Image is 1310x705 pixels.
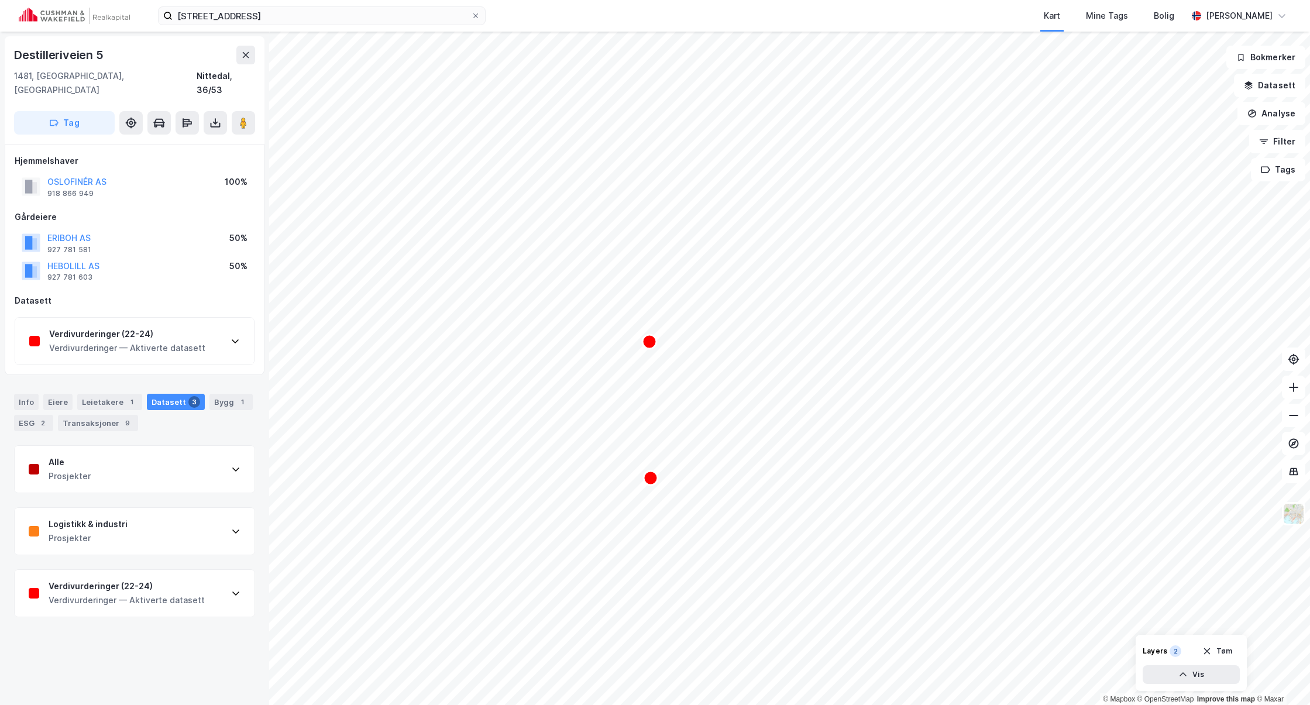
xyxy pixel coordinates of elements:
div: Kontrollprogram for chat [1251,649,1310,705]
div: Bolig [1154,9,1174,23]
a: OpenStreetMap [1137,695,1194,703]
div: Verdivurderinger — Aktiverte datasett [49,341,205,355]
div: 918 866 949 [47,189,94,198]
div: Eiere [43,394,73,410]
div: 1 [126,396,137,408]
div: Destilleriveien 5 [14,46,106,64]
div: 100% [225,175,247,189]
button: Filter [1249,130,1305,153]
div: Datasett [147,394,205,410]
button: Bokmerker [1226,46,1305,69]
div: Verdivurderinger — Aktiverte datasett [49,593,205,607]
div: Prosjekter [49,531,128,545]
div: Layers [1143,646,1167,656]
input: Søk på adresse, matrikkel, gårdeiere, leietakere eller personer [173,7,471,25]
div: Nittedal, 36/53 [197,69,255,97]
button: Datasett [1234,74,1305,97]
div: 1 [236,396,248,408]
div: Mine Tags [1086,9,1128,23]
div: 927 781 603 [47,273,92,282]
iframe: Chat Widget [1251,649,1310,705]
div: Verdivurderinger (22-24) [49,579,205,593]
button: Tags [1251,158,1305,181]
img: cushman-wakefield-realkapital-logo.202ea83816669bd177139c58696a8fa1.svg [19,8,130,24]
div: Hjemmelshaver [15,154,255,168]
div: Bygg [209,394,253,410]
div: Prosjekter [49,469,91,483]
div: Alle [49,455,91,469]
div: Kart [1044,9,1060,23]
div: Transaksjoner [58,415,138,431]
div: Map marker [644,471,658,485]
div: Map marker [642,335,656,349]
div: ESG [14,415,53,431]
button: Tøm [1195,642,1240,661]
a: Mapbox [1103,695,1135,703]
div: Verdivurderinger (22-24) [49,327,205,341]
button: Vis [1143,665,1240,684]
div: 1481, [GEOGRAPHIC_DATA], [GEOGRAPHIC_DATA] [14,69,197,97]
div: 50% [229,259,247,273]
div: Leietakere [77,394,142,410]
button: Tag [14,111,115,135]
div: Gårdeiere [15,210,255,224]
div: Datasett [15,294,255,308]
button: Analyse [1237,102,1305,125]
img: Z [1283,503,1305,525]
div: 2 [1170,645,1181,657]
div: 9 [122,417,133,429]
div: 2 [37,417,49,429]
div: 927 781 581 [47,245,91,255]
div: Info [14,394,39,410]
div: 3 [188,396,200,408]
a: Improve this map [1197,695,1255,703]
div: Logistikk & industri [49,517,128,531]
div: 50% [229,231,247,245]
div: [PERSON_NAME] [1206,9,1273,23]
